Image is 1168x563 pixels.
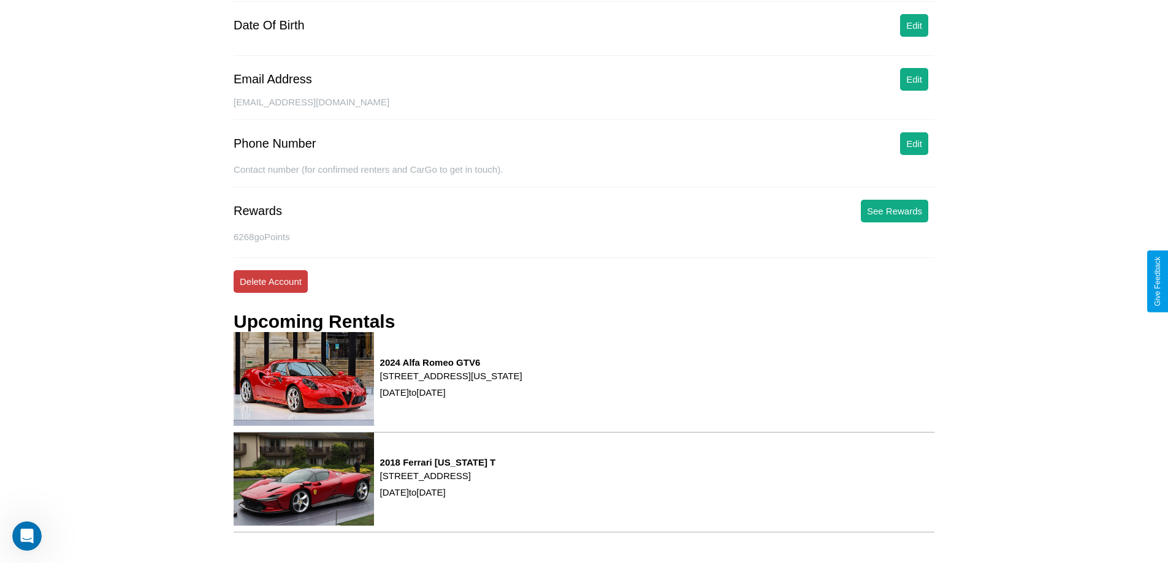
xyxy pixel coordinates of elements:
iframe: Intercom live chat [12,521,42,551]
h3: 2018 Ferrari [US_STATE] T [380,457,496,467]
p: [DATE] to [DATE] [380,484,496,501]
p: [DATE] to [DATE] [380,384,522,401]
p: [STREET_ADDRESS][US_STATE] [380,368,522,384]
button: See Rewards [861,200,928,222]
button: Delete Account [234,270,308,293]
button: Edit [900,68,928,91]
button: Edit [900,132,928,155]
div: Give Feedback [1153,257,1162,306]
h3: Upcoming Rentals [234,311,395,332]
button: Edit [900,14,928,37]
div: Email Address [234,72,312,86]
div: Date Of Birth [234,18,305,32]
div: Phone Number [234,137,316,151]
img: rental [234,332,374,425]
img: rental [234,433,374,526]
div: [EMAIL_ADDRESS][DOMAIN_NAME] [234,97,934,120]
p: 6268 goPoints [234,229,934,245]
h3: 2024 Alfa Romeo GTV6 [380,357,522,368]
div: Contact number (for confirmed renters and CarGo to get in touch). [234,164,934,187]
p: [STREET_ADDRESS] [380,467,496,484]
div: Rewards [234,204,282,218]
